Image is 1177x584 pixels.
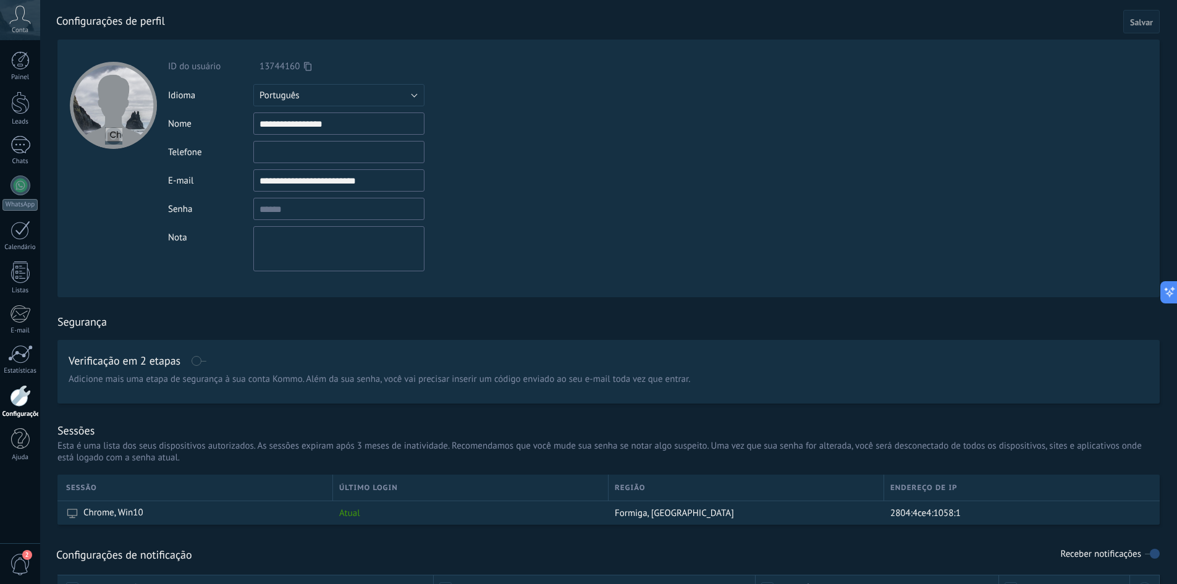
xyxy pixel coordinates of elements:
div: Painel [2,74,38,82]
div: REGIÃO [609,475,884,501]
div: ENDEREÇO DE IP [884,475,1160,501]
div: Configurações [2,410,38,418]
div: Calendário [2,243,38,252]
h1: Configurações de notificação [56,548,192,562]
div: SESSÃO [66,475,332,501]
span: Atual [339,507,360,519]
div: Senha [168,203,253,215]
span: 2 [22,550,32,560]
span: 2804:4ce4:1058:1 [890,507,961,519]
div: Nome [168,118,253,130]
h1: Segurança [57,315,107,329]
span: Adicione mais uma etapa de segurança à sua conta Kommo. Além da sua senha, você vai precisar inse... [69,373,690,386]
div: Ajuda [2,454,38,462]
div: E-mail [2,327,38,335]
div: ÚLTIMO LOGIN [333,475,608,501]
span: 13744160 [259,61,300,72]
button: Salvar [1123,10,1160,33]
div: 2804:4ce4:1058:1 [884,501,1150,525]
span: Salvar [1130,18,1153,27]
p: Esta é uma lista dos seus dispositivos autorizados. As sessões expiram após 3 meses de inatividad... [57,440,1160,463]
div: Leads [2,118,38,126]
div: ID do usuário [168,61,253,72]
span: Português [259,90,300,101]
div: Formiga, Brazil [609,501,878,525]
h1: Verificação em 2 etapas [69,356,180,366]
div: Nota [168,226,253,243]
div: Chats [2,158,38,166]
div: Estatísticas [2,367,38,375]
span: Chrome, Win10 [83,507,143,519]
h1: Receber notificações [1060,549,1141,560]
div: Idioma [168,90,253,101]
div: E-mail [168,175,253,187]
div: Telefone [168,146,253,158]
span: Conta [12,27,28,35]
h1: Sessões [57,423,95,438]
button: Português [253,84,424,106]
span: Formiga, [GEOGRAPHIC_DATA] [615,507,734,519]
div: WhatsApp [2,199,38,211]
div: Listas [2,287,38,295]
